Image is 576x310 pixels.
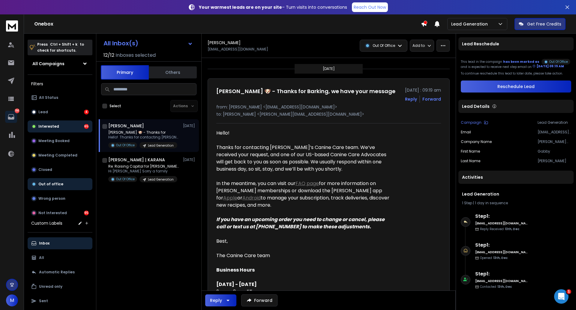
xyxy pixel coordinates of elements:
p: Campaign [461,120,481,125]
p: Reach Out Now [354,4,386,10]
button: Closed [28,164,92,176]
div: 65 [84,124,89,129]
h6: [EMAIL_ADDRESS][DOMAIN_NAME] [475,221,528,226]
div: Reply [210,297,222,303]
span: 12 / 12 [103,52,114,59]
p: Hello! Thanks for contacting [PERSON_NAME]’s [108,135,180,140]
font: or [237,194,242,201]
h1: All Campaigns [32,61,64,67]
button: All Status [28,92,92,104]
button: Reschedule Lead [461,81,571,93]
h6: Step 1 : [475,270,528,278]
div: | [462,201,570,205]
p: [PERSON_NAME] [538,159,571,163]
button: Campaign [461,120,488,125]
p: Gabby [538,149,571,154]
p: to: [PERSON_NAME] <[PERSON_NAME][EMAIL_ADDRESS][DOMAIN_NAME]> [216,111,441,117]
button: All Inbox(s) [99,37,198,49]
strong: [DATE] - [DATE] [216,281,257,288]
p: [DATE] : 09:19 am [405,87,441,93]
font: 9 am - 8 pm ET [216,288,252,295]
p: Get Free Credits [527,21,561,27]
button: Meeting Completed [28,149,92,161]
span: 13th, Dec [497,284,512,289]
div: 4 [84,110,89,114]
h3: Inboxes selected [115,52,156,59]
font: In the meantime, you can visit our [216,180,295,187]
strong: Business Hours [216,266,255,273]
button: M [6,294,18,306]
p: Last Name [461,159,480,163]
a: Apple [223,194,237,201]
button: Inbox [28,237,92,249]
div: This lead in the campaign and is expected to receive next step email on [461,58,571,69]
p: Email [461,130,471,135]
h1: [PERSON_NAME] [108,123,144,129]
button: Not Interested95 [28,207,92,219]
button: Forward [241,294,277,306]
p: Re: Raising Capital for [PERSON_NAME]? [108,164,180,169]
button: Out of office [28,178,92,190]
p: Opened [480,256,508,260]
h6: [EMAIL_ADDRESS][DOMAIN_NAME] [475,279,528,283]
button: Sent [28,295,92,307]
p: Add to [412,43,425,48]
a: 164 [5,111,17,123]
button: Interested65 [28,120,92,132]
button: Meeting Booked [28,135,92,147]
h1: [PERSON_NAME] [208,40,241,46]
button: Wrong person [28,193,92,205]
p: 164 [15,108,19,113]
span: 1 day in sequence [475,200,508,205]
p: Contacted [480,284,512,289]
p: To continue reschedule this lead to later date, please take action. [461,71,571,76]
p: Out Of Office [116,143,135,147]
p: Lead Generation [148,143,174,148]
p: – Turn visits into conversations [199,4,347,10]
iframe: Intercom live chat [554,289,568,304]
span: 13th, Dec [493,256,508,260]
strong: If you have an upcoming order you need to change or cancel, please call or text us at [PHONE_NUMB... [216,216,385,230]
h1: Onebox [34,20,421,28]
button: Unread only [28,281,92,293]
h1: Lead Generation [462,191,570,197]
a: Android [242,194,261,201]
font: Thanks for contacting [PERSON_NAME]’s Canine Care team. We’ve received your request, and one of o... [216,144,388,172]
p: from: [PERSON_NAME] <[EMAIL_ADDRESS][DOMAIN_NAME]> [216,104,441,110]
span: 1 [566,289,571,294]
button: Reply [205,294,236,306]
p: [PERSON_NAME] Parenting [538,139,571,144]
p: First Name [461,149,480,154]
p: Lead Details [462,103,490,109]
p: Meeting Booked [38,138,70,143]
h1: [PERSON_NAME] 🐶 - Thanks for Barking, we have your message [216,87,395,96]
p: Sent [39,299,48,303]
u: FAQ page [295,180,319,187]
p: Lead Reschedule [462,41,499,47]
p: Out of office [38,182,63,187]
p: Press to check for shortcuts. [37,41,84,53]
p: All Status [39,95,58,100]
font: Best, [216,238,228,245]
p: [PERSON_NAME] 🐶 - Thanks for [108,130,180,135]
p: Unread only [39,284,62,289]
button: Reply [405,96,417,102]
span: has been marked as [503,59,539,64]
p: [DATE] [323,66,335,71]
a: Reach Out Now [352,2,388,12]
div: 95 [84,211,89,215]
p: Automatic Replies [39,270,75,275]
button: Get Free Credits [514,18,565,30]
h1: [PERSON_NAME] | KARANA [108,157,165,163]
p: [EMAIL_ADDRESS][DOMAIN_NAME] [538,130,571,135]
p: Wrong person [38,196,65,201]
div: Forward [422,96,441,102]
p: Lead Generation [148,177,174,182]
strong: Your warmest leads are on your site [199,4,282,10]
button: Lead4 [28,106,92,118]
p: Company Name [461,139,492,144]
font: to manage your subscription, track deliveries, discover new recipes, and more. [216,194,391,208]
